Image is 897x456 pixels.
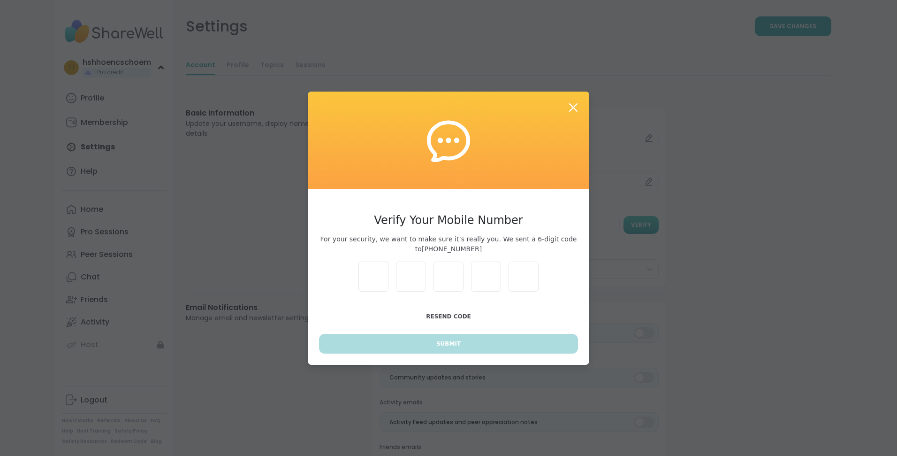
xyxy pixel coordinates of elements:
[319,212,578,229] h3: Verify Your Mobile Number
[436,340,461,348] span: Submit
[319,234,578,254] span: For your security, we want to make sure it’s really you. We sent a 6-digit code to [PHONE_NUMBER]
[319,307,578,326] button: Resend Code
[426,313,471,320] span: Resend Code
[319,334,578,354] button: Submit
